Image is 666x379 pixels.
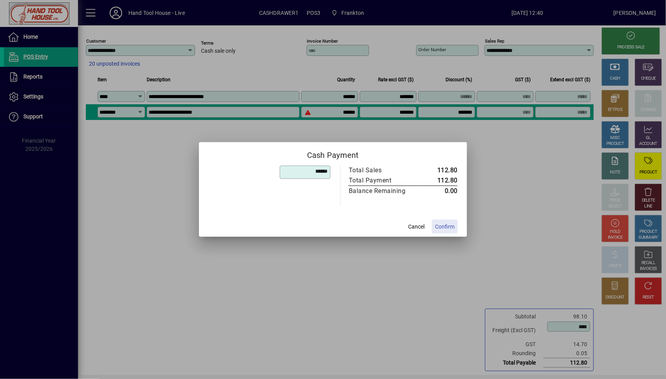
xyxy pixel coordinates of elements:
h2: Cash Payment [199,142,467,165]
button: Cancel [404,220,429,234]
button: Confirm [432,220,458,234]
td: Total Payment [348,175,422,186]
td: 112.80 [422,175,458,186]
td: Total Sales [348,165,422,175]
div: Balance Remaining [349,186,414,196]
td: 0.00 [422,186,458,197]
span: Cancel [408,223,424,231]
td: 112.80 [422,165,458,175]
span: Confirm [435,223,455,231]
